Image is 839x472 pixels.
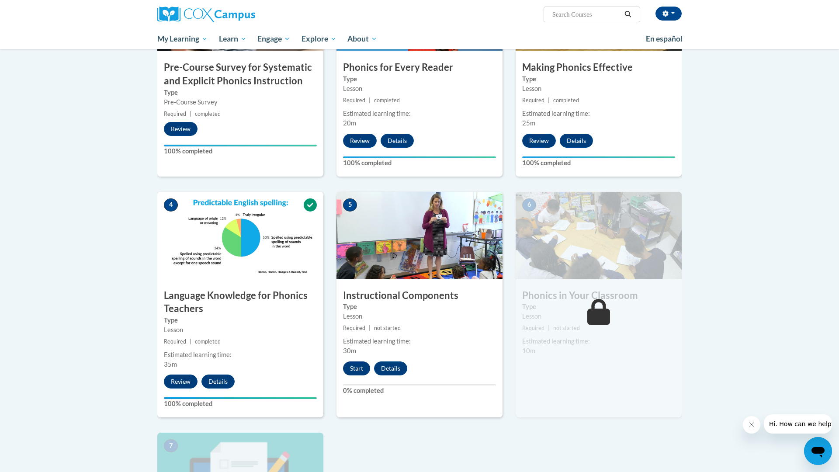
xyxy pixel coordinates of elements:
span: | [548,97,550,104]
div: Your progress [522,156,675,158]
span: completed [374,97,400,104]
div: Lesson [522,312,675,321]
a: En español [640,30,688,48]
div: Main menu [144,29,695,49]
span: About [347,34,377,44]
h3: Phonics for Every Reader [336,61,503,74]
span: Required [522,97,544,104]
button: Details [381,134,414,148]
span: Hi. How can we help? [5,6,71,13]
span: Required [343,97,365,104]
span: | [190,338,191,345]
label: 100% completed [164,399,317,409]
label: Type [343,302,496,312]
div: Lesson [164,325,317,335]
span: Required [522,325,544,331]
div: Lesson [522,84,675,94]
iframe: Close message [743,416,760,434]
div: Pre-Course Survey [164,97,317,107]
span: 30m [343,347,356,354]
h3: Pre-Course Survey for Systematic and Explicit Phonics Instruction [157,61,323,88]
label: Type [164,316,317,325]
button: Details [201,375,235,389]
span: | [369,325,371,331]
label: 100% completed [343,158,496,168]
button: Account Settings [655,7,682,21]
iframe: Message from company [764,414,832,434]
label: Type [164,88,317,97]
a: Explore [296,29,342,49]
img: Cox Campus [157,7,255,22]
div: Estimated learning time: [522,337,675,346]
input: Search Courses [551,9,621,20]
div: Your progress [343,156,496,158]
div: Lesson [343,312,496,321]
button: Search [621,9,634,20]
span: | [369,97,371,104]
div: Lesson [343,84,496,94]
button: Review [164,375,198,389]
button: Start [343,361,370,375]
span: Required [164,111,186,117]
span: 25m [522,119,535,127]
a: Cox Campus [157,7,323,22]
span: 6 [522,198,536,212]
div: Estimated learning time: [343,337,496,346]
h3: Instructional Components [336,289,503,302]
span: Required [164,338,186,345]
div: Your progress [164,397,317,399]
span: My Learning [157,34,208,44]
span: Required [343,325,365,331]
span: completed [195,338,221,345]
span: completed [553,97,579,104]
h3: Language Knowledge for Phonics Teachers [157,289,323,316]
span: 35m [164,361,177,368]
span: Engage [257,34,290,44]
span: Learn [219,34,246,44]
label: 0% completed [343,386,496,396]
button: Review [343,134,377,148]
span: 4 [164,198,178,212]
div: Estimated learning time: [522,109,675,118]
label: Type [522,74,675,84]
a: About [342,29,383,49]
h3: Phonics in Your Classroom [516,289,682,302]
label: 100% completed [164,146,317,156]
label: 100% completed [522,158,675,168]
div: Estimated learning time: [343,109,496,118]
span: 10m [522,347,535,354]
img: Course Image [157,192,323,279]
button: Review [164,122,198,136]
div: Estimated learning time: [164,350,317,360]
a: Learn [213,29,252,49]
a: Engage [252,29,296,49]
span: not started [553,325,580,331]
label: Type [522,302,675,312]
img: Course Image [336,192,503,279]
span: Explore [302,34,336,44]
span: | [190,111,191,117]
span: En español [646,34,683,43]
a: My Learning [152,29,213,49]
span: completed [195,111,221,117]
span: 7 [164,439,178,452]
label: Type [343,74,496,84]
div: Your progress [164,145,317,146]
button: Details [560,134,593,148]
span: 5 [343,198,357,212]
iframe: Button to launch messaging window [804,437,832,465]
button: Details [374,361,407,375]
img: Course Image [516,192,682,279]
button: Review [522,134,556,148]
h3: Making Phonics Effective [516,61,682,74]
span: | [548,325,550,331]
span: not started [374,325,401,331]
span: 20m [343,119,356,127]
